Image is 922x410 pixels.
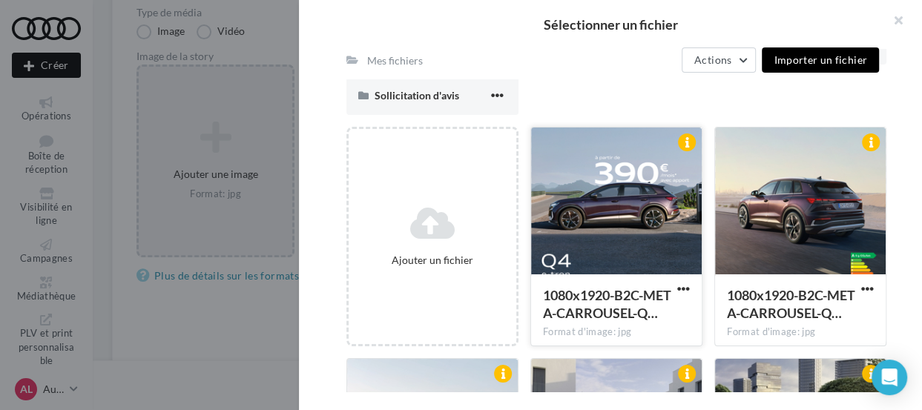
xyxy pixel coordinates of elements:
[774,53,867,66] span: Importer un fichier
[367,53,423,68] div: Mes fichiers
[355,253,510,268] div: Ajouter un fichier
[694,53,731,66] span: Actions
[543,287,671,321] span: 1080x1920-B2C-META-CARROUSEL-Q4e-tron-01-LOM1_COVOITURER
[762,47,879,73] button: Importer un fichier
[872,360,907,395] div: Open Intercom Messenger
[727,325,874,339] div: Format d'image: jpg
[543,325,690,339] div: Format d'image: jpg
[375,89,459,102] span: Sollicitation d'avis
[323,18,898,31] h2: Sélectionner un fichier
[682,47,756,73] button: Actions
[727,287,855,321] span: 1080x1920-B2C-META-CARROUSEL-Q4e-tron-03-LOM1_COVOITURER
